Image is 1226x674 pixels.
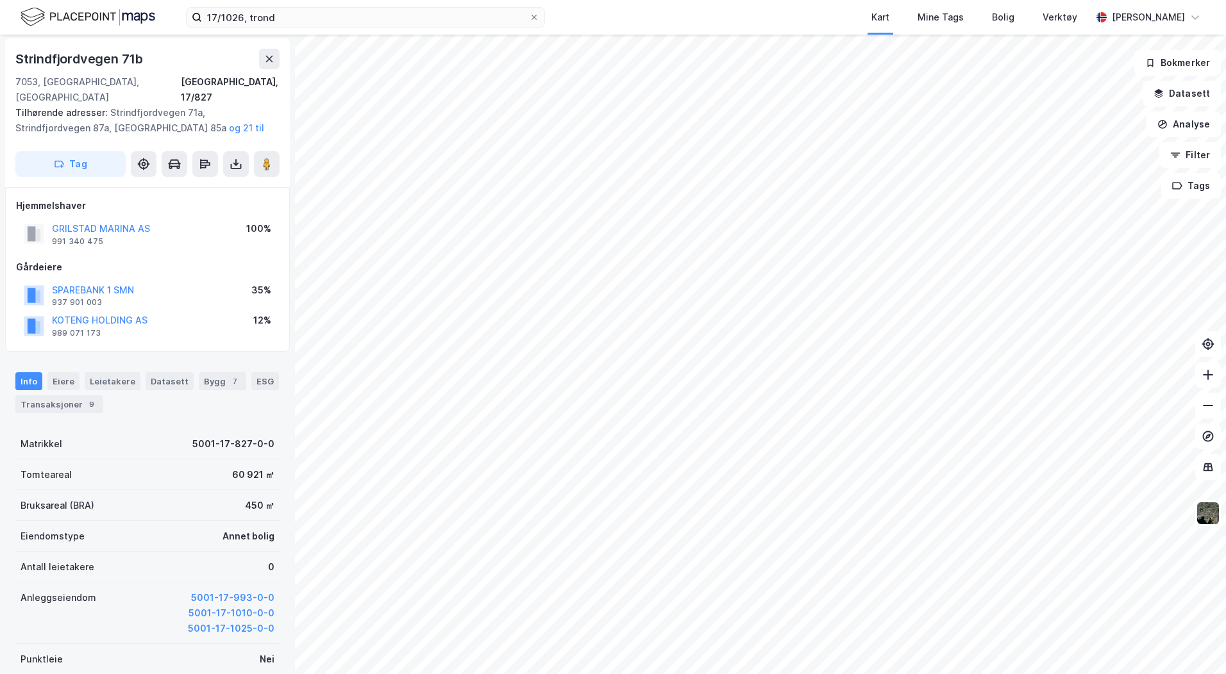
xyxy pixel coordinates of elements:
[871,10,889,25] div: Kart
[918,10,964,25] div: Mine Tags
[21,590,96,605] div: Anleggseiendom
[251,372,279,390] div: ESG
[1112,10,1185,25] div: [PERSON_NAME]
[992,10,1014,25] div: Bolig
[15,372,42,390] div: Info
[232,467,274,482] div: 60 921 ㎡
[253,313,271,328] div: 12%
[15,107,110,118] span: Tilhørende adresser:
[181,74,280,105] div: [GEOGRAPHIC_DATA], 17/827
[21,436,62,452] div: Matrikkel
[47,372,80,390] div: Eiere
[16,259,279,275] div: Gårdeiere
[15,395,103,413] div: Transaksjoner
[1143,81,1221,106] button: Datasett
[192,436,274,452] div: 5001-17-827-0-0
[268,559,274,575] div: 0
[245,498,274,513] div: 450 ㎡
[1134,50,1221,76] button: Bokmerker
[260,652,274,667] div: Nei
[251,283,271,298] div: 35%
[21,652,63,667] div: Punktleie
[52,328,101,338] div: 989 071 173
[188,621,274,636] button: 5001-17-1025-0-0
[15,151,126,177] button: Tag
[1043,10,1077,25] div: Verktøy
[189,605,274,621] button: 5001-17-1010-0-0
[1146,111,1221,137] button: Analyse
[1162,612,1226,674] div: Kontrollprogram for chat
[21,529,85,544] div: Eiendomstype
[1196,501,1220,525] img: 9k=
[85,372,140,390] div: Leietakere
[1159,142,1221,168] button: Filter
[15,74,181,105] div: 7053, [GEOGRAPHIC_DATA], [GEOGRAPHIC_DATA]
[15,105,269,136] div: Strindfjordvegen 71a, Strindfjordvegen 87a, [GEOGRAPHIC_DATA] 85a
[21,498,94,513] div: Bruksareal (BRA)
[146,372,194,390] div: Datasett
[15,49,146,69] div: Strindfjordvegen 71b
[246,221,271,236] div: 100%
[228,375,241,388] div: 7
[21,6,155,28] img: logo.f888ab2527a4732fd821a326f86c7f29.svg
[202,8,529,27] input: Søk på adresse, matrikkel, gårdeiere, leietakere eller personer
[16,198,279,213] div: Hjemmelshaver
[223,529,274,544] div: Annet bolig
[85,398,98,411] div: 9
[199,372,246,390] div: Bygg
[1161,173,1221,199] button: Tags
[52,236,103,247] div: 991 340 475
[191,590,274,605] button: 5001-17-993-0-0
[1162,612,1226,674] iframe: Chat Widget
[21,467,72,482] div: Tomteareal
[52,297,102,308] div: 937 901 003
[21,559,94,575] div: Antall leietakere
